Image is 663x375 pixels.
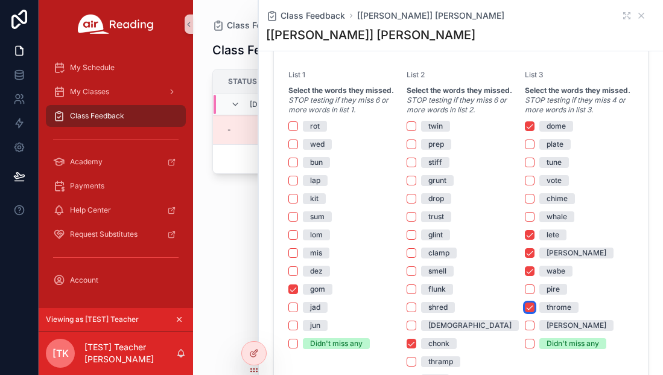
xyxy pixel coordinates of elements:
div: sum [310,211,325,222]
a: Class Feedback [266,10,345,22]
div: Didn't miss any [310,338,363,349]
div: stiff [428,157,442,168]
div: lap [310,175,320,186]
span: Class Feedback [70,111,124,121]
span: [TK [52,346,69,361]
span: List 1 [288,70,305,79]
div: pire [547,284,560,295]
div: chime [547,193,568,204]
a: Academy [46,151,186,173]
div: scrollable content [39,48,193,307]
a: My Schedule [46,57,186,79]
img: App logo [78,14,154,34]
div: whale [547,211,567,222]
div: plate [547,139,563,150]
div: Didn't miss any [547,338,599,349]
div: wed [310,139,325,150]
span: List 3 [525,70,544,79]
span: My Classes [70,87,109,97]
div: grunt [428,175,446,186]
div: rot [310,121,320,132]
a: Help Center [46,199,186,221]
div: [DEMOGRAPHIC_DATA] [428,320,512,331]
div: lom [310,229,323,240]
em: STOP testing if they miss 6 or more words in list 2. [407,95,507,114]
div: flunk [428,284,446,295]
div: clamp [428,248,449,258]
a: Payments [46,175,186,197]
div: mis [310,248,322,258]
a: - [227,125,296,135]
div: drop [428,193,444,204]
div: [PERSON_NAME] [547,320,606,331]
div: [PERSON_NAME] [547,248,606,258]
div: dome [547,121,566,132]
span: My Schedule [70,63,115,72]
div: shred [428,302,448,313]
span: Help Center [70,205,111,215]
strong: Select the words they missed. [288,86,394,95]
h1: Class Feedback [212,42,303,59]
div: prep [428,139,444,150]
div: gom [310,284,325,295]
span: Request Substitutes [70,229,138,239]
div: vote [547,175,562,186]
a: Request Substitutes [46,223,186,245]
span: Viewing as [TEST] Teacher [46,315,139,324]
a: My Classes [46,81,186,103]
span: List 2 [407,70,425,79]
a: [[PERSON_NAME]] [PERSON_NAME] [357,10,504,22]
a: Account [46,269,186,291]
h1: [[PERSON_NAME]] [PERSON_NAME] [266,27,475,43]
div: twin [428,121,443,132]
div: jad [310,302,320,313]
span: [DATE] [250,100,274,109]
em: STOP testing if they miss 6 or more words in list 1. [288,95,389,114]
span: Status [228,77,257,86]
span: Payments [70,181,104,191]
div: throme [547,302,571,313]
span: - [227,125,231,135]
div: trust [428,211,444,222]
div: glint [428,229,443,240]
div: bun [310,157,323,168]
a: Class Feedback [212,19,291,31]
strong: Select the words they missed. [407,86,512,95]
span: Account [70,275,98,285]
a: Class Feedback [46,105,186,127]
div: thramp [428,356,453,367]
span: Academy [70,157,103,167]
div: wabe [547,266,565,277]
div: tune [547,157,562,168]
p: [TEST] Teacher [PERSON_NAME] [84,341,176,365]
span: Class Feedback [281,10,345,22]
div: jun [310,320,320,331]
div: smell [428,266,446,277]
div: lete [547,229,559,240]
strong: Select the words they missed. [525,86,630,95]
span: Class Feedback [227,19,291,31]
em: STOP testing if they miss 4 or more words in list 3. [525,95,626,114]
div: dez [310,266,323,277]
div: chonk [428,338,449,349]
div: kit [310,193,319,204]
